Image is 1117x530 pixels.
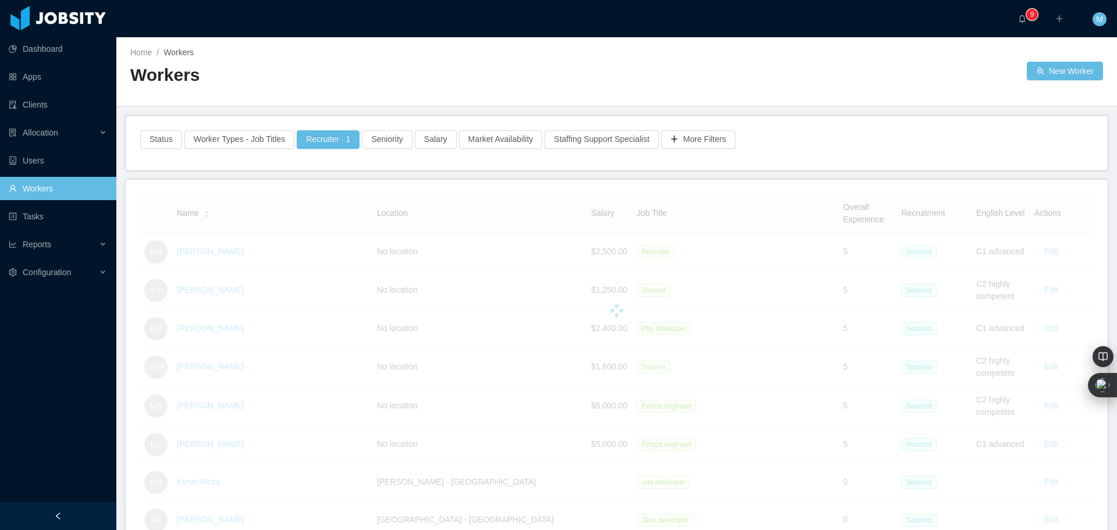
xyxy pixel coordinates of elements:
span: Workers [163,48,194,57]
i: icon: line-chart [9,240,17,248]
i: icon: bell [1018,15,1026,23]
button: Worker Types - Job Titles [184,130,294,149]
button: icon: usergroup-addNew Worker [1027,62,1103,80]
a: Home [130,48,152,57]
a: icon: auditClients [9,93,107,116]
a: icon: appstoreApps [9,65,107,88]
a: icon: pie-chartDashboard [9,37,107,61]
span: / [156,48,159,57]
i: icon: solution [9,129,17,137]
button: Recruiter · 1 [297,130,360,149]
p: 9 [1030,9,1034,20]
button: Market Availability [459,130,543,149]
h2: Workers [130,63,617,87]
button: Seniority [362,130,412,149]
a: icon: robotUsers [9,149,107,172]
a: icon: profileTasks [9,205,107,228]
i: icon: setting [9,268,17,276]
sup: 9 [1026,9,1038,20]
button: Salary [415,130,457,149]
span: Configuration [23,268,71,277]
span: M [1096,12,1103,26]
a: icon: userWorkers [9,177,107,200]
span: Allocation [23,128,58,137]
button: icon: plusMore Filters [661,130,735,149]
button: Staffing Support Specialist [545,130,659,149]
button: Status [140,130,182,149]
i: icon: plus [1055,15,1063,23]
span: Reports [23,240,51,249]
